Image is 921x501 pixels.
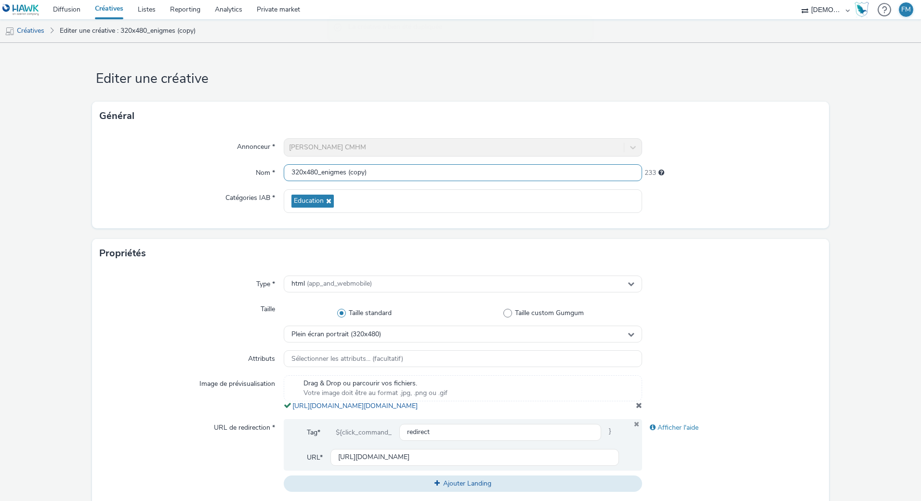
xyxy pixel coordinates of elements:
[291,355,403,363] span: Sélectionner les attributs... (facultatif)
[303,379,447,388] span: Drag & Drop ou parcourir vos fichiers.
[303,388,447,398] span: Votre image doit être au format .jpg, .png ou .gif
[645,168,656,178] span: 233
[855,2,873,17] a: Hawk Academy
[252,164,279,178] label: Nom *
[330,449,619,466] input: url...
[252,276,279,289] label: Type *
[443,479,491,488] span: Ajouter Landing
[92,70,829,88] h1: Editer une créative
[658,168,664,178] div: 255 caractères maximum
[284,475,642,492] button: Ajouter Landing
[99,109,134,123] h3: Général
[2,4,39,16] img: undefined Logo
[291,280,372,288] span: html
[55,19,200,42] a: Editer une créative : 320x480_enigmes (copy)
[348,22,582,35] span: La créative a bien été dupliquée
[855,2,869,17] img: Hawk Academy
[294,197,324,205] span: Education
[292,401,421,410] a: [URL][DOMAIN_NAME][DOMAIN_NAME]
[642,419,821,436] div: Afficher l'aide
[210,419,279,433] label: URL de redirection *
[257,301,279,314] label: Taille
[515,308,584,318] span: Taille custom Gumgum
[196,375,279,389] label: Image de prévisualisation
[307,279,372,288] span: (app_and_webmobile)
[901,2,911,17] div: FM
[328,424,399,441] div: ${click_command_
[291,330,381,339] span: Plein écran portrait (320x480)
[99,246,146,261] h3: Propriétés
[349,308,392,318] span: Taille standard
[284,164,642,181] input: Nom
[222,189,279,203] label: Catégories IAB *
[5,26,14,36] img: mobile
[244,350,279,364] label: Attributs
[233,138,279,152] label: Annonceur *
[601,424,619,441] span: }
